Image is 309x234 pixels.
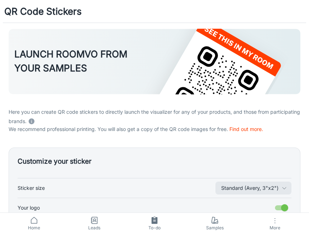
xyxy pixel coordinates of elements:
[68,225,120,231] span: Leads
[249,225,301,230] span: More
[8,225,60,231] span: Home
[9,125,300,133] p: We recommend professional printing. You will also get a copy of the QR code images for free.
[18,184,45,192] span: Sticker size
[4,4,82,18] h1: QR Code Stickers
[124,213,185,234] a: To-do
[215,182,291,195] button: Sticker size
[4,213,64,234] a: Home
[189,225,241,231] span: Samples
[18,156,291,167] h5: Customize your sticker
[185,213,245,234] a: Samples
[14,47,127,75] h3: LAUNCH ROOMVO FROM YOUR SAMPLES
[18,204,40,212] span: Your logo
[229,126,263,132] a: Find out more.
[64,213,124,234] a: Leads
[129,225,180,231] span: To-do
[245,213,305,234] button: More
[9,108,300,125] p: Here you can create QR code stickers to directly launch the visualizer for any of your products, ...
